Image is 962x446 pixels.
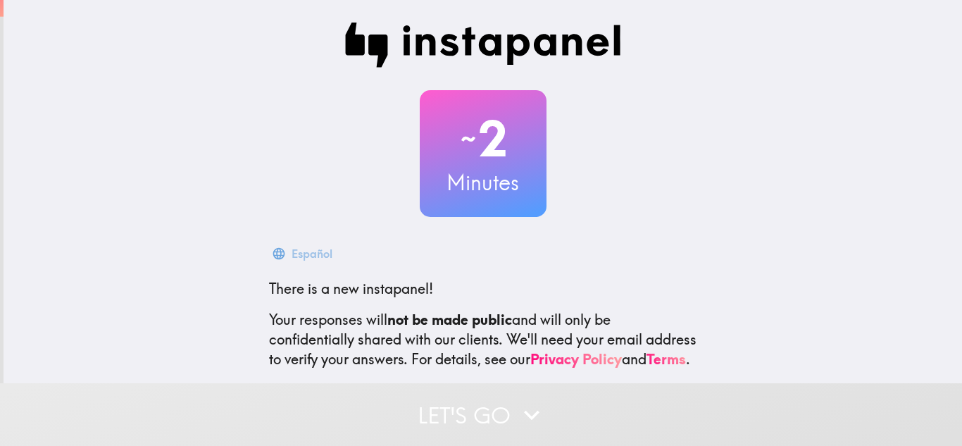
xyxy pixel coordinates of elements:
button: Español [269,240,338,268]
a: Terms [646,350,686,368]
h2: 2 [420,110,546,168]
p: Your responses will and will only be confidentially shared with our clients. We'll need your emai... [269,310,697,369]
b: not be made public [387,311,512,328]
span: ~ [458,118,478,160]
p: This invite is exclusively for you, please do not share it. Complete it soon because spots are li... [269,380,697,420]
img: Instapanel [345,23,621,68]
a: Privacy Policy [530,350,622,368]
h3: Minutes [420,168,546,197]
div: Español [292,244,332,264]
span: There is a new instapanel! [269,280,433,297]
